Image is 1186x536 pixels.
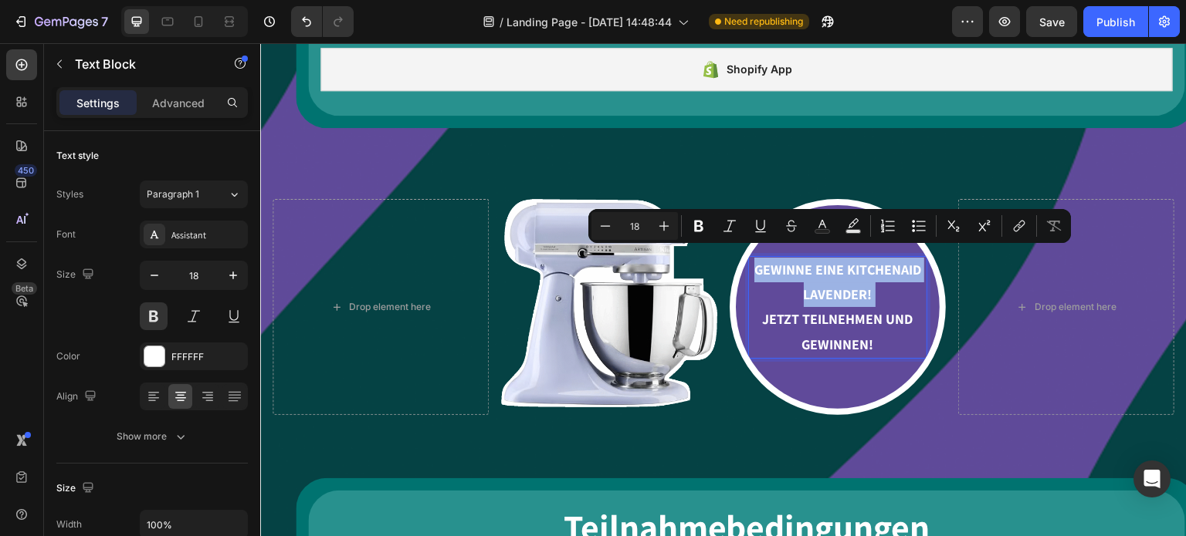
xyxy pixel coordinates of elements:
[1133,460,1171,497] div: Open Intercom Messenger
[260,43,1186,536] iframe: Design area
[490,214,666,265] p: GEWINNE EINE KITCHENAID LAVENDER!
[140,180,248,208] button: Paragraph 1
[1096,14,1135,30] div: Publish
[147,187,199,201] span: Paragraph 1
[1026,6,1077,37] button: Save
[56,265,97,285] div: Size
[56,423,248,450] button: Show more
[56,228,76,241] div: Font
[291,6,354,37] div: Undo/Redo
[171,228,244,242] div: Assistant
[56,478,97,499] div: Size
[101,12,108,31] p: 7
[56,349,80,363] div: Color
[6,6,115,37] button: 7
[490,264,666,314] p: JETZT TEILNEHMEN UND GEWINNEN!
[15,164,37,177] div: 450
[56,386,100,407] div: Align
[12,282,37,295] div: Beta
[56,149,99,163] div: Text style
[76,95,120,111] p: Settings
[500,14,503,30] span: /
[724,15,803,29] span: Need republishing
[588,209,1071,243] div: Editor contextual toolbar
[171,350,244,364] div: FFFFFF
[60,460,913,509] h2: Teilnahmebedingungen
[507,14,672,30] span: Landing Page - [DATE] 14:48:44
[56,517,82,531] div: Width
[488,213,667,316] div: Rich Text Editor. Editing area: main
[1083,6,1148,37] button: Publish
[152,95,205,111] p: Advanced
[56,187,83,201] div: Styles
[75,55,206,73] p: Text Block
[117,429,188,444] div: Show more
[1039,15,1065,29] span: Save
[774,258,856,270] div: Drop element here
